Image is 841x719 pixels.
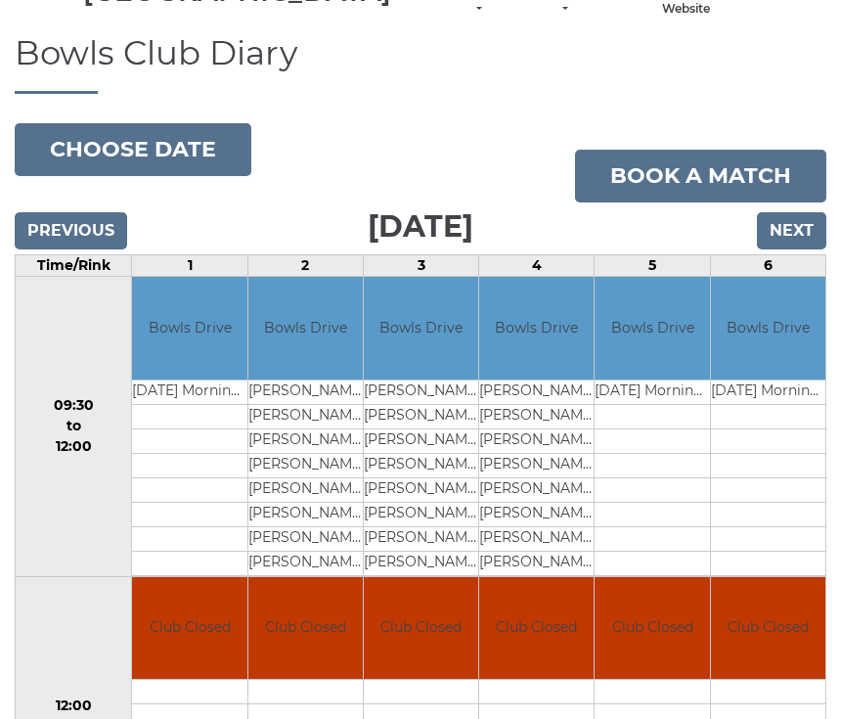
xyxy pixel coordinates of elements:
td: [DATE] Morning Bowls Club [595,381,709,405]
td: [PERSON_NAME] [479,405,594,429]
td: [PERSON_NAME] [479,454,594,478]
td: Bowls Drive [132,278,246,381]
td: [PERSON_NAME] [364,478,478,503]
td: Bowls Drive [248,278,363,381]
td: [PERSON_NAME] [248,381,363,405]
td: [PERSON_NAME] [364,527,478,552]
td: [PERSON_NAME] [364,503,478,527]
td: [PERSON_NAME] [248,527,363,552]
td: [PERSON_NAME] [364,429,478,454]
td: 6 [710,256,825,278]
td: [DATE] Morning Bowls Club [711,381,825,405]
td: [PERSON_NAME] [479,429,594,454]
td: Bowls Drive [479,278,594,381]
td: [PERSON_NAME] [364,454,478,478]
td: 4 [479,256,595,278]
td: Bowls Drive [711,278,825,381]
td: [PERSON_NAME] [364,552,478,576]
td: Club Closed [364,578,478,681]
td: [DATE] Morning Bowls Club [132,381,246,405]
td: Time/Rink [16,256,132,278]
td: 1 [132,256,247,278]
td: 5 [595,256,710,278]
td: [PERSON_NAME] [364,381,478,405]
td: [PERSON_NAME] [479,503,594,527]
td: Bowls Drive [364,278,478,381]
td: 2 [247,256,363,278]
a: Book a match [575,151,826,203]
input: Previous [15,213,127,250]
td: Bowls Drive [595,278,709,381]
td: 09:30 to 12:00 [16,278,132,578]
button: Choose date [15,124,251,177]
td: [PERSON_NAME] [248,429,363,454]
td: Club Closed [248,578,363,681]
td: 3 [363,256,478,278]
td: [PERSON_NAME] [248,552,363,576]
td: [PERSON_NAME] [364,405,478,429]
td: Club Closed [711,578,825,681]
td: [PERSON_NAME] [479,527,594,552]
td: [PERSON_NAME] [248,454,363,478]
td: [PERSON_NAME] [479,381,594,405]
td: Club Closed [595,578,709,681]
td: Club Closed [479,578,594,681]
td: Club Closed [132,578,246,681]
td: [PERSON_NAME] [248,405,363,429]
h1: Bowls Club Diary [15,36,826,95]
td: [PERSON_NAME] [248,478,363,503]
td: [PERSON_NAME] [248,503,363,527]
td: [PERSON_NAME] [479,552,594,576]
input: Next [757,213,826,250]
td: [PERSON_NAME] [479,478,594,503]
